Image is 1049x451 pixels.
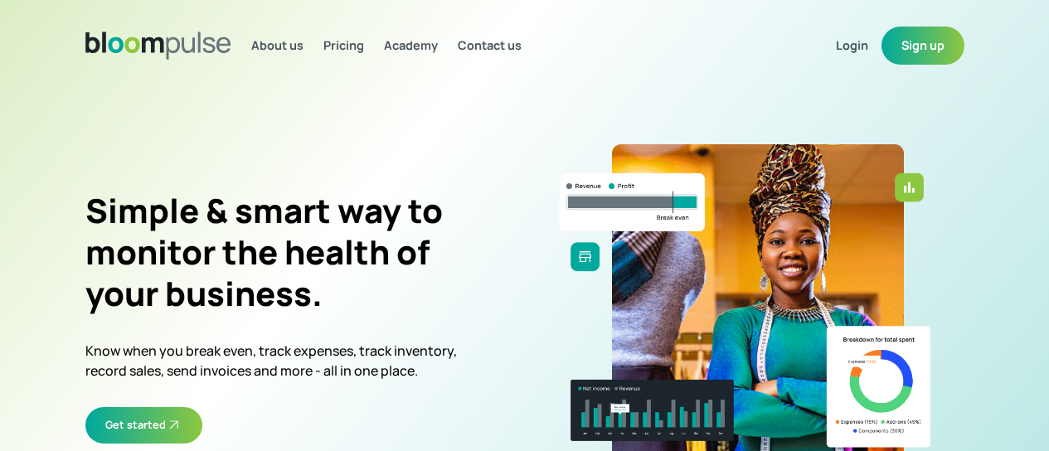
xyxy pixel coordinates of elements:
[384,36,438,55] a: Academy
[458,36,522,55] a: Contact us
[323,36,364,55] a: Pricing
[881,27,964,65] button: Sign up
[384,37,438,53] span: Academy
[85,32,231,60] img: Bloom Logo
[323,37,364,53] span: Pricing
[251,37,304,53] span: About us
[85,407,202,444] button: Get started
[251,36,304,55] a: About us
[836,37,868,53] span: Login
[85,341,498,381] p: Know when you break even, track expenses, track inventory, record sales, send invoices and more -...
[458,37,522,53] span: Contact us
[836,36,881,55] a: Login
[85,190,498,314] h2: Simple & smart way to monitor the health of your business.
